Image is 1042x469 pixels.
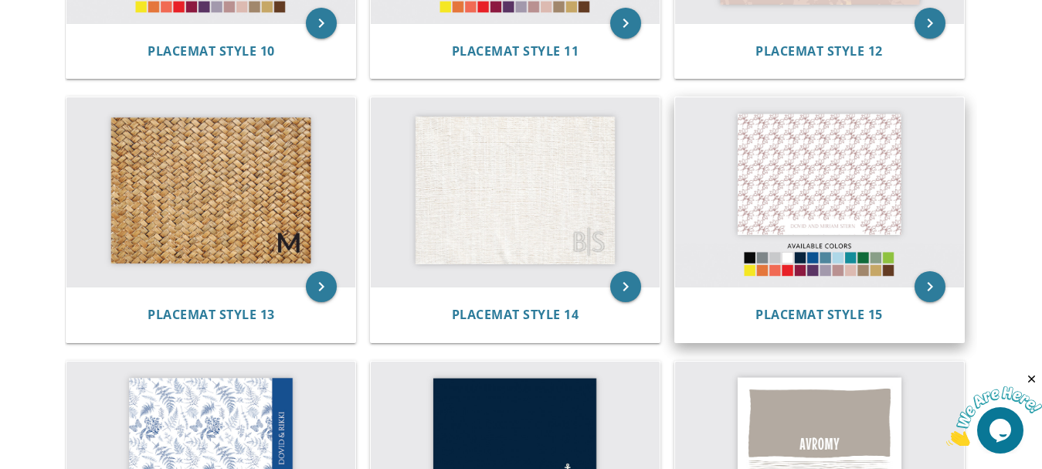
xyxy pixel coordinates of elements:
span: Placemat Style 15 [755,306,883,323]
a: Placemat Style 13 [148,308,275,322]
span: Placemat Style 14 [452,306,579,323]
iframe: chat widget [946,372,1042,446]
a: Placemat Style 14 [452,308,579,322]
span: Placemat Style 10 [148,42,275,59]
a: Placemat Style 10 [148,44,275,59]
a: keyboard_arrow_right [915,271,945,302]
a: Placemat Style 11 [452,44,579,59]
img: Placemat Style 14 [371,97,660,287]
a: keyboard_arrow_right [610,271,641,302]
img: Placemat Style 13 [66,97,355,287]
img: Placemat Style 15 [675,97,964,287]
a: Placemat Style 12 [755,44,883,59]
span: Placemat Style 13 [148,306,275,323]
a: Placemat Style 15 [755,308,883,322]
span: Placemat Style 11 [452,42,579,59]
a: keyboard_arrow_right [306,271,337,302]
span: Placemat Style 12 [755,42,883,59]
a: keyboard_arrow_right [915,8,945,39]
a: keyboard_arrow_right [610,8,641,39]
a: keyboard_arrow_right [306,8,337,39]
